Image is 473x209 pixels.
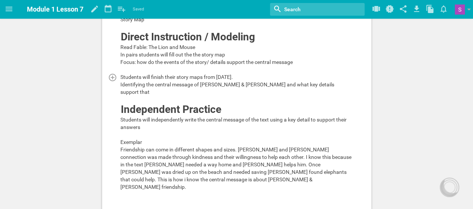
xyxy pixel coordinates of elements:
span: Students will independently write the central message of the text using a key detail to support t... [120,117,348,130]
span: Direct Instruction / Modeling [121,31,255,43]
span: In pairs students will fill out the the story map [120,52,225,58]
span: Focus: how do the events of the story/ details support the central message [120,59,293,65]
span: Students will finish their story maps from [DATE]. [120,74,233,80]
span: Identifying the central message of [PERSON_NAME] & [PERSON_NAME] and what key details support that [120,82,335,95]
span: Story Map [120,16,144,22]
span: Independent Practice [121,103,221,116]
span: Saved [133,6,144,13]
input: Search [283,4,340,14]
span: Exemplar [120,139,142,145]
span: Read Fable: The Lion and Mouse [120,44,195,50]
span: Module 1 Lesson 7 [27,5,83,13]
span: Friendship can come in different shapes and sizes. [PERSON_NAME] and [PERSON_NAME] connection was... [120,147,353,190]
div: Add activity [108,73,122,82]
